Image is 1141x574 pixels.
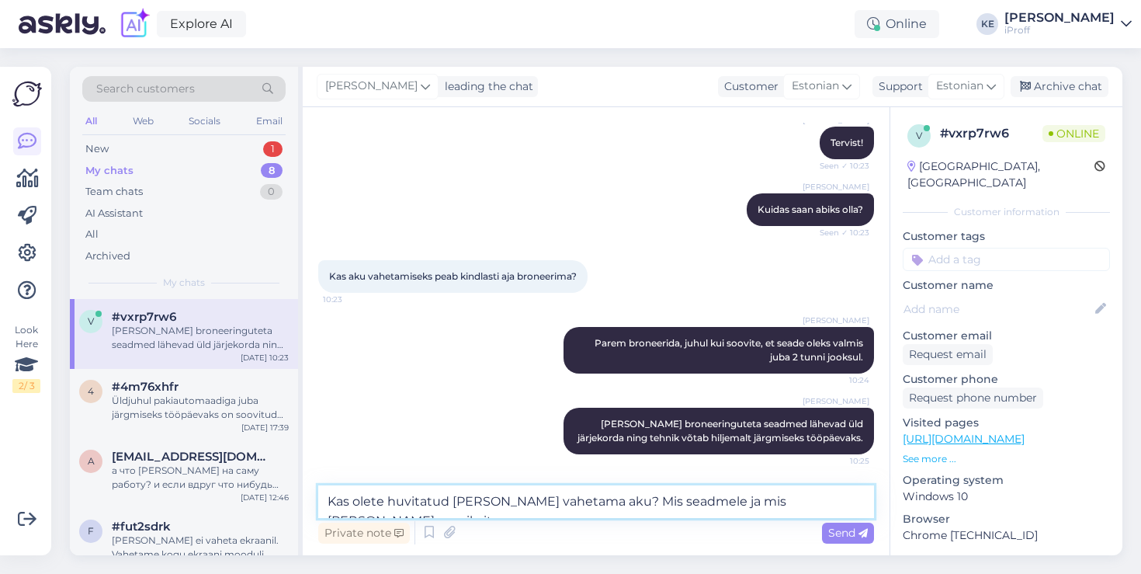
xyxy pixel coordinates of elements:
div: All [85,227,99,242]
p: Chrome [TECHNICAL_ID] [903,527,1110,544]
span: #4m76xhfr [112,380,179,394]
div: Private note [318,523,410,544]
p: Windows 10 [903,489,1110,505]
span: aazhxc@gmail.com [112,450,273,464]
span: Send [828,526,868,540]
div: # vxrp7rw6 [940,124,1042,143]
div: AI Assistant [85,206,143,221]
div: Online [855,10,939,38]
div: New [85,141,109,157]
a: [PERSON_NAME]iProff [1004,12,1132,37]
span: Search customers [96,81,195,97]
div: [PERSON_NAME] [1004,12,1115,24]
span: v [916,130,922,141]
p: Customer name [903,277,1110,294]
p: Customer tags [903,228,1110,245]
span: [PERSON_NAME] broneeringuteta seadmed lähevad üld järjekorda ning tehnik võtab hiljemalt järgmise... [577,418,865,444]
span: Parem broneerida, juhul kui soovite, et seade oleks valmis juba 2 tunni jooksul. [595,337,865,363]
span: [PERSON_NAME] [325,78,418,95]
input: Add name [903,301,1092,318]
a: [URL][DOMAIN_NAME] [903,432,1025,446]
span: [PERSON_NAME] [803,395,869,407]
span: Kuidas saan abiks olla? [758,204,863,215]
span: [PERSON_NAME] [803,315,869,326]
span: Estonian [936,78,983,95]
div: 0 [260,184,283,200]
span: Estonian [792,78,839,95]
div: leading the chat [439,78,533,95]
div: [PERSON_NAME] ei vaheta ekraanil. Vahetame kogu ekraani mooduli. [112,534,289,562]
div: 2 / 3 [12,379,40,393]
div: Customer [718,78,779,95]
a: Explore AI [157,11,246,37]
img: Askly Logo [12,79,42,109]
p: Customer email [903,328,1110,344]
input: Add a tag [903,248,1110,271]
div: Support [872,78,923,95]
span: 10:23 [323,294,381,305]
span: Tervist! [831,137,863,148]
div: Socials [186,111,224,131]
div: Customer information [903,205,1110,219]
textarea: Kas olete huvitatud [PERSON_NAME] vahetama aku? Mis seadmele ja mis [PERSON_NAME] sooviksite [318,485,874,518]
span: My chats [163,276,205,290]
div: [PERSON_NAME] broneeringuteta seadmed lähevad üld järjekorda ning tehnik võtab hiljemalt järgmise... [112,324,289,352]
div: 1 [263,141,283,157]
div: [GEOGRAPHIC_DATA], [GEOGRAPHIC_DATA] [907,158,1094,191]
p: Customer phone [903,371,1110,388]
p: Operating system [903,472,1110,489]
span: f [88,525,94,537]
span: v [88,315,94,327]
p: See more ... [903,452,1110,466]
span: Online [1042,125,1105,142]
div: Email [253,111,286,131]
span: #vxrp7rw6 [112,310,176,324]
span: Seen ✓ 10:23 [811,227,869,238]
span: 10:24 [811,374,869,386]
div: iProff [1004,24,1115,37]
div: All [82,111,100,131]
span: 10:25 [811,455,869,467]
div: Look Here [12,323,40,393]
img: explore-ai [118,8,151,40]
div: 8 [261,163,283,179]
div: Üldjuhul pakiautomaadiga juba järgmiseks tööpäevaks on soovitud asukohas need. [112,394,289,422]
div: My chats [85,163,134,179]
span: Kas aku vahetamiseks peab kindlasti aja broneerima? [329,270,577,282]
p: Visited pages [903,415,1110,431]
div: [DATE] 12:46 [241,492,289,503]
div: Archived [85,249,130,264]
span: Seen ✓ 10:23 [811,160,869,172]
div: Web [130,111,157,131]
span: #fut2sdrk [112,520,171,534]
div: KE [976,13,998,35]
div: Archive chat [1011,76,1108,97]
span: a [88,455,95,467]
div: а что [PERSON_NAME] на саму работу? и если вдруг что нибудь заденется в ходе работы, не придется ... [112,464,289,492]
span: 4 [88,385,94,397]
p: Browser [903,511,1110,527]
div: Team chats [85,184,143,200]
div: [DATE] 17:39 [241,422,289,433]
div: [DATE] 10:23 [241,352,289,364]
div: Request phone number [903,388,1043,409]
div: Request email [903,344,993,365]
span: [PERSON_NAME] [803,181,869,193]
